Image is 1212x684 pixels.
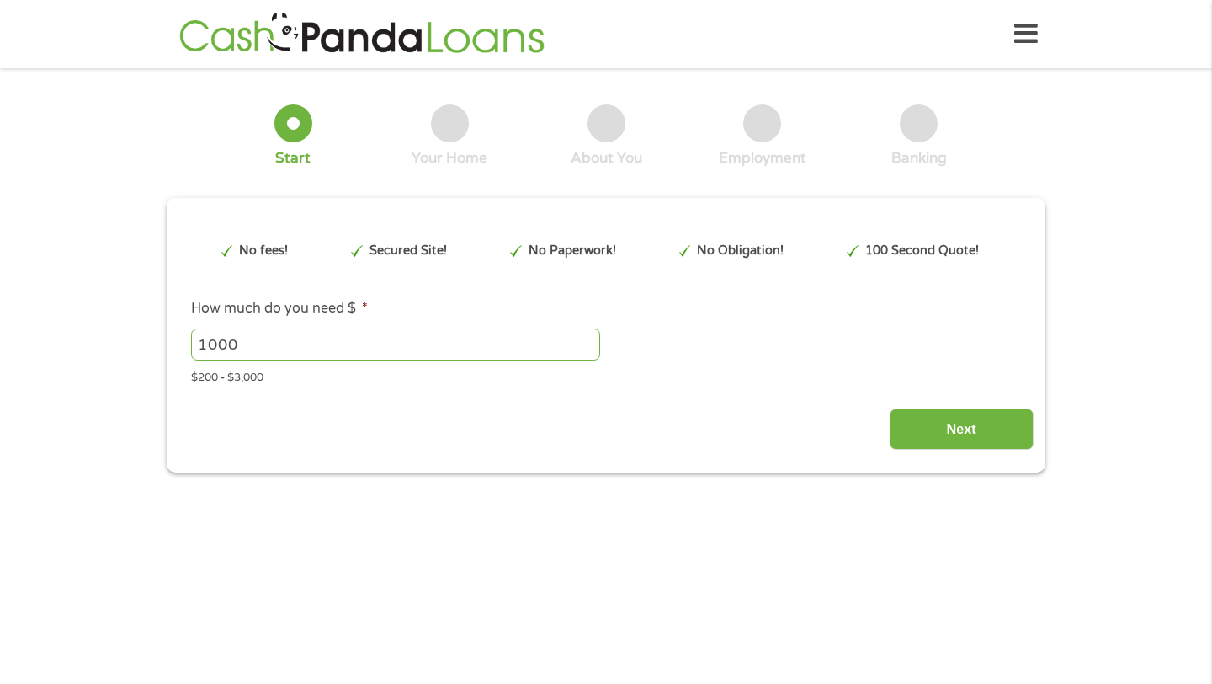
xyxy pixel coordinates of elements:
[369,242,447,260] p: Secured Site!
[891,149,947,168] div: Banking
[571,149,642,168] div: About You
[239,242,288,260] p: No fees!
[191,364,1021,387] div: $200 - $3,000
[719,149,806,168] div: Employment
[174,10,550,58] img: GetLoanNow Logo
[412,149,487,168] div: Your Home
[529,242,616,260] p: No Paperwork!
[191,300,368,318] label: How much do you need $
[697,242,784,260] p: No Obligation!
[865,242,979,260] p: 100 Second Quote!
[275,149,311,168] div: Start
[890,409,1034,450] input: Next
